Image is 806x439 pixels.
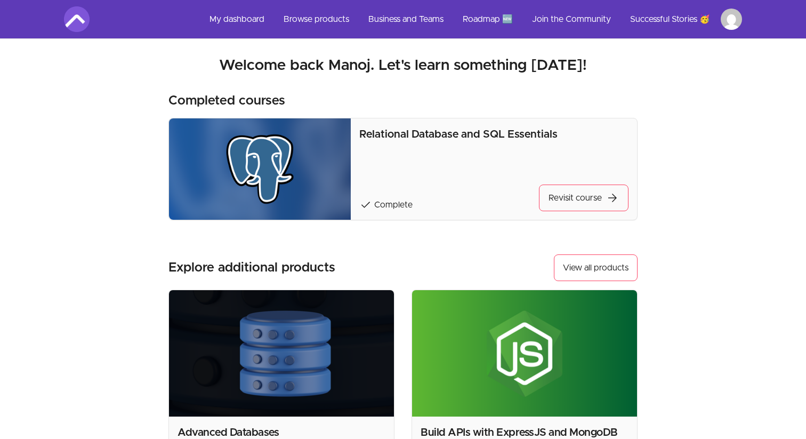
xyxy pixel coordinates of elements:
[622,6,719,32] a: Successful Stories 🥳
[359,198,372,211] span: check
[64,56,742,75] h2: Welcome back Manoj. Let's learn something [DATE]!
[359,127,628,142] p: Relational Database and SQL Essentials
[454,6,521,32] a: Roadmap 🆕
[201,6,742,32] nav: Main
[169,290,394,417] img: Product image for Advanced Databases
[360,6,452,32] a: Business and Teams
[168,92,285,109] h3: Completed courses
[275,6,358,32] a: Browse products
[168,259,335,276] h3: Explore additional products
[169,118,351,220] img: Product image for Relational Database and SQL Essentials
[554,254,638,281] button: View all products
[374,201,413,209] span: Complete
[201,6,273,32] a: My dashboard
[606,191,619,204] span: arrow_forward
[721,9,742,30] img: Profile image for Manoj
[539,185,628,211] a: Revisit coursearrow_forward
[64,6,90,32] img: Amigoscode logo
[412,290,637,417] img: Product image for Build APIs with ExpressJS and MongoDB
[523,6,619,32] a: Join the Community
